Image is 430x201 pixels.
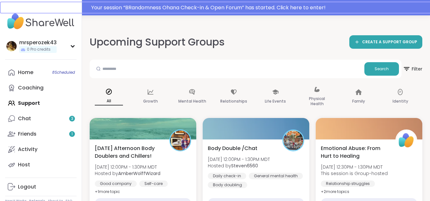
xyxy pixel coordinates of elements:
[403,61,422,77] span: Filter
[321,164,388,170] span: [DATE] 12:30PM - 1:30PM MDT
[227,38,232,44] iframe: Spotlight
[18,115,31,122] div: Chat
[208,182,247,188] div: Body doubling
[208,163,270,169] span: Hosted by
[5,65,77,80] a: Home8Scheduled
[70,85,75,90] iframe: Spotlight
[249,173,303,179] div: General mental health
[349,35,422,49] a: CREATE A SUPPORT GROUP
[71,116,73,121] span: 3
[5,179,77,195] a: Logout
[143,97,158,105] p: Growth
[18,161,30,168] div: Host
[6,41,17,51] img: mrsperozek43
[220,97,247,105] p: Relationships
[364,62,399,76] button: Search
[5,80,77,96] a: Coaching
[27,47,51,52] span: 0 Pro credits
[95,180,137,187] div: Good company
[18,69,33,76] div: Home
[265,97,286,105] p: Life Events
[396,130,416,150] img: ShareWell
[352,97,365,105] p: Family
[321,170,388,177] span: This session is Group-hosted
[393,97,408,105] p: Identity
[19,39,57,46] div: mrsperozek43
[303,95,331,108] p: Physical Health
[403,60,422,78] button: Filter
[95,164,160,170] span: [DATE] 12:00PM - 1:30PM MDT
[362,39,417,45] span: CREATE A SUPPORT GROUP
[18,183,36,190] div: Logout
[5,126,77,142] a: Friends1
[5,157,77,172] a: Host
[71,131,73,137] span: 1
[5,111,77,126] a: Chat3
[95,145,162,160] span: [DATE] Afternoon Body Doublers and Chillers!
[118,170,160,177] b: AmberWolffWizard
[5,10,77,33] img: ShareWell Nav Logo
[18,130,37,138] div: Friends
[283,130,303,150] img: Steven6560
[208,145,257,152] span: Body Double /Chat
[90,35,230,49] h2: Upcoming Support Groups
[321,180,375,187] div: Relationship struggles
[18,146,37,153] div: Activity
[170,130,190,150] img: AmberWolffWizard
[178,97,206,105] p: Mental Health
[52,70,75,75] span: 8 Scheduled
[208,156,270,163] span: [DATE] 12:00PM - 1:30PM MDT
[95,170,160,177] span: Hosted by
[375,66,389,72] span: Search
[321,145,388,160] span: Emotional Abuse: From Hurt to Healing
[18,84,44,91] div: Coaching
[95,97,123,105] p: All
[5,142,77,157] a: Activity
[208,173,246,179] div: Daily check-in
[231,163,258,169] b: Steven6560
[139,180,168,187] div: Self-care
